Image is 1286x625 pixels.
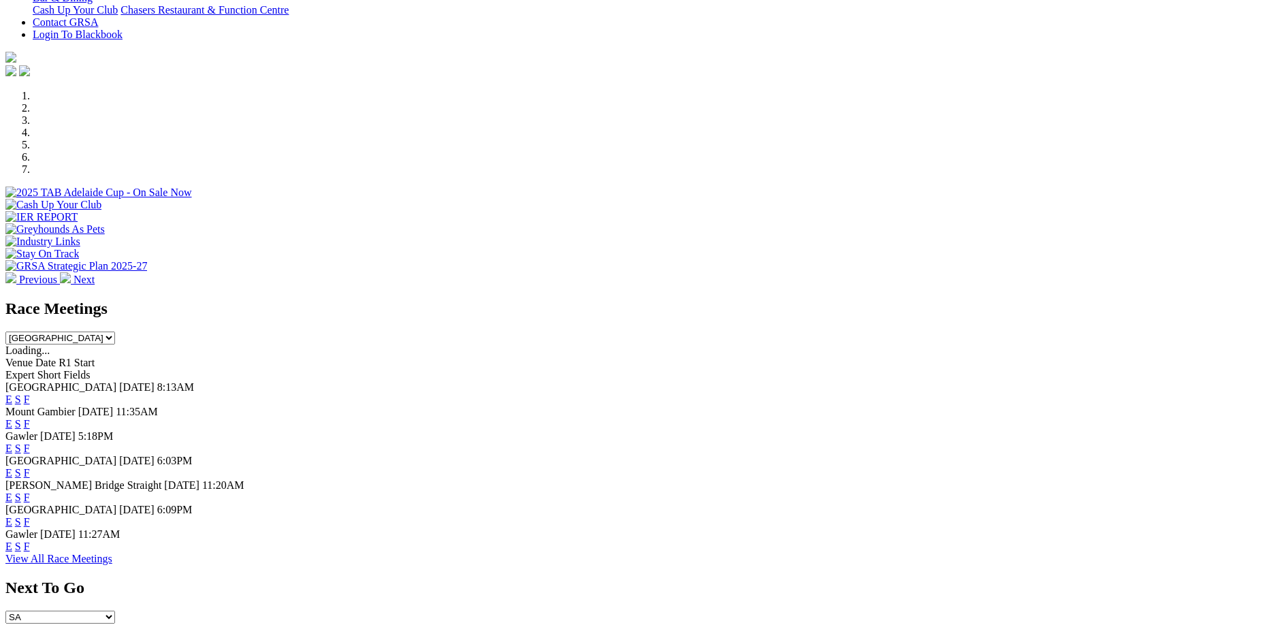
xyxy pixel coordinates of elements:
a: E [5,541,12,552]
span: Venue [5,357,33,368]
a: S [15,418,21,430]
a: F [24,541,30,552]
img: GRSA Strategic Plan 2025-27 [5,260,147,272]
span: 11:35AM [116,406,158,417]
a: S [15,394,21,405]
span: Expert [5,369,35,381]
span: Previous [19,274,57,285]
img: logo-grsa-white.png [5,52,16,63]
span: [DATE] [119,381,155,393]
span: Loading... [5,344,50,356]
span: [PERSON_NAME] Bridge Straight [5,479,161,491]
span: 6:03PM [157,455,193,466]
a: E [5,492,12,503]
a: E [5,418,12,430]
span: 11:20AM [202,479,244,491]
a: F [24,443,30,454]
span: Short [37,369,61,381]
img: chevron-left-pager-white.svg [5,272,16,283]
a: Contact GRSA [33,16,98,28]
a: S [15,541,21,552]
span: [DATE] [40,430,76,442]
a: S [15,492,21,503]
span: [GEOGRAPHIC_DATA] [5,381,116,393]
div: Bar & Dining [33,4,1281,16]
img: Cash Up Your Club [5,199,101,211]
span: 11:27AM [78,528,120,540]
a: E [5,443,12,454]
a: E [5,516,12,528]
a: F [24,418,30,430]
a: E [5,394,12,405]
span: Next [74,274,95,285]
img: 2025 TAB Adelaide Cup - On Sale Now [5,187,192,199]
a: Cash Up Your Club [33,4,118,16]
img: facebook.svg [5,65,16,76]
span: Gawler [5,528,37,540]
a: View All Race Meetings [5,553,112,564]
a: Next [60,274,95,285]
a: S [15,443,21,454]
img: Stay On Track [5,248,79,260]
h2: Race Meetings [5,300,1281,318]
img: chevron-right-pager-white.svg [60,272,71,283]
img: Greyhounds As Pets [5,223,105,236]
span: [DATE] [78,406,114,417]
span: [DATE] [164,479,199,491]
a: Chasers Restaurant & Function Centre [120,4,289,16]
span: Date [35,357,56,368]
img: twitter.svg [19,65,30,76]
a: F [24,394,30,405]
img: Industry Links [5,236,80,248]
a: S [15,516,21,528]
span: [DATE] [40,528,76,540]
span: R1 Start [59,357,95,368]
h2: Next To Go [5,579,1281,597]
img: IER REPORT [5,211,78,223]
span: 5:18PM [78,430,114,442]
span: Mount Gambier [5,406,76,417]
span: Gawler [5,430,37,442]
a: E [5,467,12,479]
a: F [24,516,30,528]
a: F [24,467,30,479]
span: Fields [63,369,90,381]
a: Login To Blackbook [33,29,123,40]
span: [DATE] [119,504,155,515]
span: [DATE] [119,455,155,466]
span: [GEOGRAPHIC_DATA] [5,455,116,466]
span: 8:13AM [157,381,194,393]
span: [GEOGRAPHIC_DATA] [5,504,116,515]
a: S [15,467,21,479]
a: F [24,492,30,503]
span: 6:09PM [157,504,193,515]
a: Previous [5,274,60,285]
